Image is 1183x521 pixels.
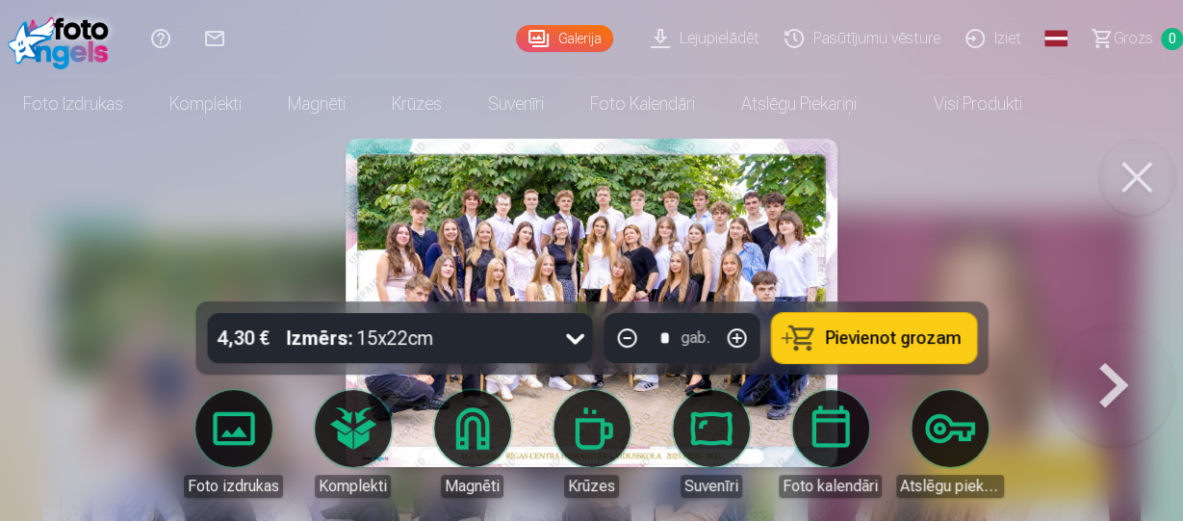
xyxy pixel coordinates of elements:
[299,390,407,498] a: Komplekti
[207,313,278,363] div: 4,30 €
[896,475,1004,498] div: Atslēgu piekariņi
[1114,27,1153,50] span: Grozs
[516,25,613,52] a: Galerija
[419,390,527,498] a: Magnēti
[8,8,118,69] img: /fa1
[718,77,880,131] a: Atslēgu piekariņi
[896,390,1004,498] a: Atslēgu piekariņi
[286,313,433,363] div: 15x22cm
[880,77,1045,131] a: Visi produkti
[779,475,882,498] div: Foto kalendāri
[777,390,885,498] a: Foto kalendāri
[184,475,283,498] div: Foto izdrukas
[538,390,646,498] a: Krūzes
[681,326,709,350] div: gab.
[315,475,391,498] div: Komplekti
[681,475,742,498] div: Suvenīri
[265,77,369,131] a: Magnēti
[771,313,976,363] button: Pievienot grozam
[564,475,619,498] div: Krūzes
[657,390,765,498] a: Suvenīri
[825,329,961,347] span: Pievienot grozam
[465,77,567,131] a: Suvenīri
[146,77,265,131] a: Komplekti
[369,77,465,131] a: Krūzes
[1161,28,1183,50] span: 0
[567,77,718,131] a: Foto kalendāri
[286,325,352,352] strong: Izmērs :
[180,390,288,498] a: Foto izdrukas
[441,475,503,498] div: Magnēti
